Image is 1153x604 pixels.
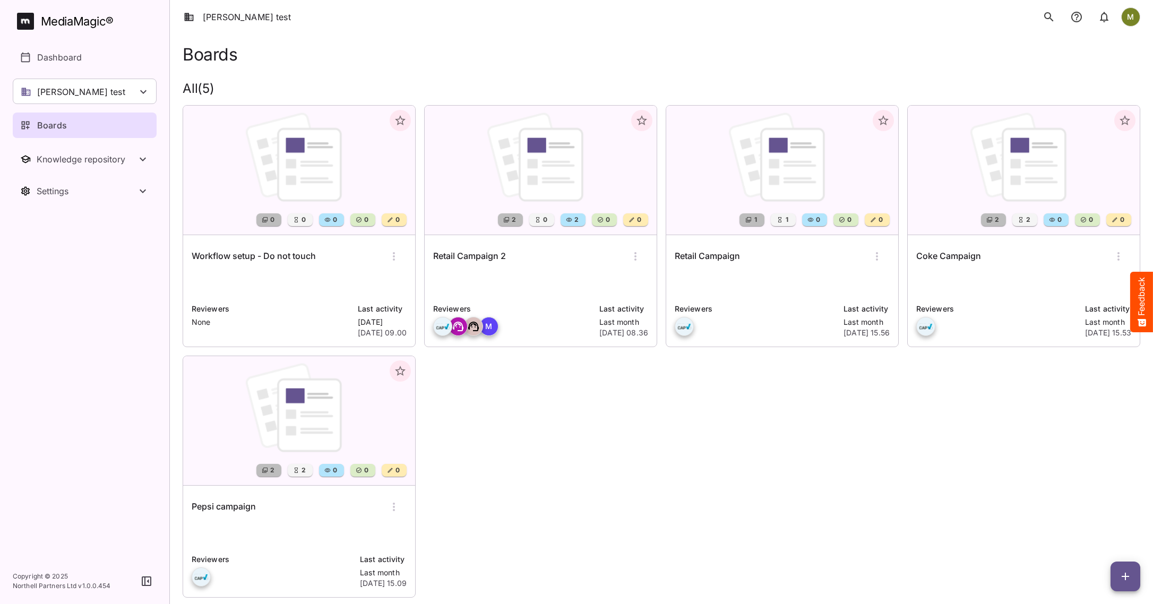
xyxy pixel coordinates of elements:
span: 0 [394,214,400,225]
span: 0 [1119,214,1124,225]
h6: Retail Campaign 2 [433,249,506,263]
nav: Settings [13,178,157,204]
p: Last activity [844,303,890,315]
span: 0 [815,214,820,225]
p: Last activity [599,303,648,315]
p: Last month [360,567,407,578]
button: notifications [1066,6,1087,28]
span: 2 [573,214,579,225]
img: Workflow setup - Do not touch [183,106,415,235]
div: M [479,317,498,336]
p: Reviewers [433,303,593,315]
p: [PERSON_NAME] test [37,85,125,98]
img: Retail Campaign 2 [425,106,657,235]
button: Toggle Settings [13,178,157,204]
p: [DATE] 15.56 [844,327,890,338]
span: 1 [753,214,757,225]
p: Copyright © 2025 [13,572,111,581]
p: [DATE] 15.09 [360,578,407,589]
a: Dashboard [13,45,157,70]
p: Boards [37,119,67,132]
h6: Workflow setup - Do not touch [192,249,316,263]
p: Reviewers [675,303,837,315]
span: 0 [636,214,641,225]
span: 2 [1025,214,1030,225]
div: M [1121,7,1140,27]
img: Retail Campaign [666,106,898,235]
span: 0 [846,214,851,225]
p: Dashboard [37,51,82,64]
span: 0 [363,465,368,476]
span: 2 [300,465,306,476]
h2: All ( 5 ) [183,81,1140,97]
p: None [192,317,351,327]
button: search [1038,6,1060,28]
a: Boards [13,113,157,138]
span: 1 [785,214,788,225]
div: Settings [37,186,136,196]
span: 0 [394,465,400,476]
h6: Retail Campaign [675,249,740,263]
p: [DATE] 08.36 [599,327,648,338]
p: Last month [599,317,648,327]
span: 2 [269,465,274,476]
span: 0 [363,214,368,225]
p: Reviewers [916,303,1079,315]
span: 0 [542,214,547,225]
span: 0 [1088,214,1093,225]
p: Northell Partners Ltd v 1.0.0.454 [13,581,111,591]
button: Feedback [1130,272,1153,332]
p: Last activity [358,303,407,315]
div: Knowledge repository [37,154,136,165]
h6: Coke Campaign [916,249,981,263]
nav: Knowledge repository [13,146,157,172]
p: Last month [1085,317,1131,327]
span: 0 [332,465,337,476]
p: Reviewers [192,554,354,565]
span: 0 [269,214,274,225]
p: [DATE] 15.53 [1085,327,1131,338]
span: 0 [1056,214,1062,225]
p: Last month [844,317,890,327]
img: Pepsi campaign [183,356,415,485]
p: Reviewers [192,303,351,315]
a: MediaMagic® [17,13,157,30]
h1: Boards [183,45,237,64]
img: Coke Campaign [908,106,1140,235]
span: 0 [877,214,883,225]
span: 2 [511,214,516,225]
p: Last activity [1085,303,1131,315]
span: 0 [605,214,610,225]
div: MediaMagic ® [41,13,114,30]
span: 0 [332,214,337,225]
p: [DATE] 09.00 [358,327,407,338]
p: Last activity [360,554,407,565]
span: 2 [994,214,999,225]
h6: Pepsi campaign [192,500,256,514]
button: notifications [1094,6,1115,28]
span: 0 [300,214,306,225]
button: Toggle Knowledge repository [13,146,157,172]
p: [DATE] [358,317,407,327]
